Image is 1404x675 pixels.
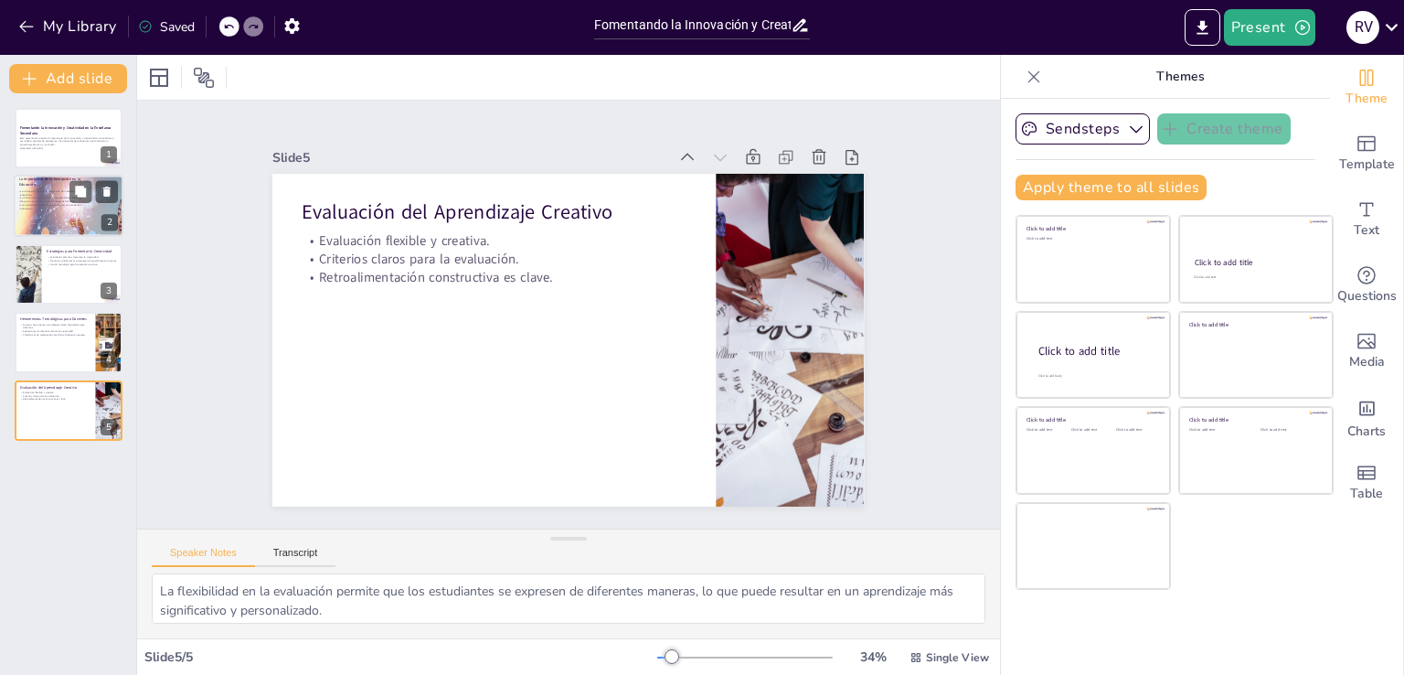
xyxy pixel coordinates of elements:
[15,244,122,305] div: 3
[69,181,91,203] button: Duplicate Slide
[17,190,89,197] p: La innovación permite la adaptación de métodos de enseñanza.
[144,63,174,92] div: Layout
[20,330,90,334] p: Aplicaciones de diseño fomentan la creatividad.
[594,12,791,38] input: Insert title
[17,204,89,210] p: Los educadores deben estar actualizados con tendencias educativas.
[1330,252,1403,318] div: Get real-time input from your audience
[101,146,117,163] div: 1
[1038,344,1155,359] div: Click to add title
[1016,175,1207,200] button: Apply theme to all slides
[1330,55,1403,121] div: Change the overall theme
[101,215,118,231] div: 2
[20,316,90,322] p: Herramientas Tecnológicas para Docentes
[1345,89,1388,109] span: Theme
[1071,428,1112,433] div: Click to add text
[1185,9,1220,46] button: Export to PowerPoint
[14,12,124,41] button: My Library
[1347,422,1386,442] span: Charts
[1189,416,1320,423] div: Click to add title
[1116,428,1157,433] div: Click to add text
[1330,450,1403,516] div: Add a table
[47,259,117,262] p: Proyectos colaborativos promueven el aprendizaje entre pares.
[152,547,255,567] button: Speaker Notes
[47,256,117,260] p: Actividades prácticas fomentan la creatividad.
[1339,155,1395,175] span: Template
[47,262,117,266] p: Uso de tecnología para la expresión creativa.
[20,136,117,146] p: Esta presentación aborda la importancia de la innovación y creatividad en la enseñanza secundaria...
[1224,9,1315,46] button: Present
[101,351,117,368] div: 4
[1260,428,1318,433] div: Click to add text
[152,573,985,624] textarea: La flexibilidad en la evaluación permite que los estudiantes se expresen de diferentes maneras, l...
[193,67,215,89] span: Position
[20,397,90,401] p: Retroalimentación constructiva es clave.
[15,312,122,372] div: 4
[1026,428,1068,433] div: Click to add text
[255,547,336,567] button: Transcript
[1157,113,1291,145] button: Create theme
[144,648,657,666] div: Slide 5 / 5
[1350,484,1383,504] span: Table
[1337,286,1397,306] span: Questions
[1026,237,1157,241] div: Click to add text
[138,18,195,36] div: Saved
[20,125,112,135] strong: Fomentando la Innovación y Creatividad en la Enseñanza Secundaria
[101,283,117,299] div: 3
[1194,275,1315,280] div: Click to add text
[345,147,703,320] p: Criterios claros para la evaluación.
[15,380,122,441] div: 5
[851,648,895,666] div: 34 %
[1330,121,1403,187] div: Add ready made slides
[1189,320,1320,327] div: Click to add title
[1354,220,1379,241] span: Text
[20,394,90,398] p: Criterios claros para la evaluación.
[358,43,726,220] div: Slide 5
[1026,225,1157,232] div: Click to add title
[926,650,989,665] span: Single View
[9,64,127,93] button: Add slide
[1330,384,1403,450] div: Add charts and graphs
[96,181,118,203] button: Delete Slide
[101,419,117,435] div: 5
[1346,9,1379,46] button: R V
[1026,416,1157,423] div: Click to add title
[1189,428,1247,433] div: Click to add text
[1346,11,1379,44] div: R V
[362,100,725,282] p: Evaluación del Aprendizaje Creativo
[1330,318,1403,384] div: Add images, graphics, shapes or video
[17,197,89,200] p: La innovación crea un entorno de aprendizaje dinámico.
[19,177,90,187] p: La Importancia de la Innovación en la Educación
[17,200,89,204] p: Mejora la motivación y el aprendizaje significativo.
[1048,55,1312,99] p: Themes
[1016,113,1150,145] button: Sendsteps
[47,249,117,254] p: Estrategias para Fomentar la Creatividad
[20,146,117,150] p: Generated with [URL]
[15,108,122,168] div: 1
[337,164,696,337] p: Retroalimentación constructiva es clave.
[20,391,90,394] p: Evaluación flexible y creativa.
[20,333,90,337] p: Plataformas de colaboración facilitan el trabajo en equipo.
[1349,352,1385,372] span: Media
[20,323,90,329] p: Diversas herramientas tecnológicas están disponibles para docentes.
[352,130,710,303] p: Evaluación flexible y creativa.
[1330,187,1403,252] div: Add text boxes
[20,384,90,390] p: Evaluación del Aprendizaje Creativo
[1038,374,1154,379] div: Click to add body
[14,176,123,238] div: 2
[1195,257,1316,268] div: Click to add title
